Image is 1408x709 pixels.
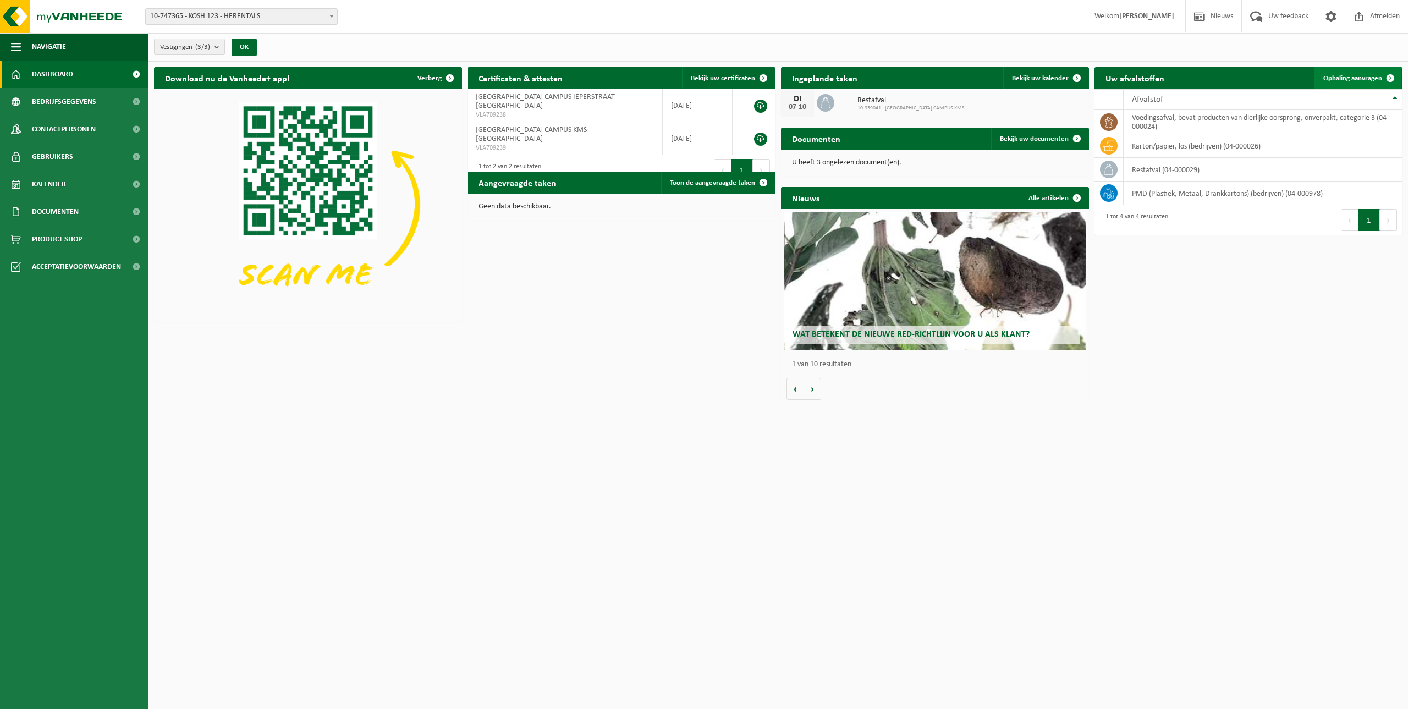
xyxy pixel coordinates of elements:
[468,67,574,89] h2: Certificaten & attesten
[32,171,66,198] span: Kalender
[468,172,567,193] h2: Aangevraagde taken
[1003,67,1088,89] a: Bekijk uw kalender
[663,89,733,122] td: [DATE]
[1119,12,1174,20] strong: [PERSON_NAME]
[753,159,770,181] button: Next
[476,111,654,119] span: VLA709238
[32,143,73,171] span: Gebruikers
[781,187,831,208] h2: Nieuws
[781,67,868,89] h2: Ingeplande taken
[195,43,210,51] count: (3/3)
[32,253,121,281] span: Acceptatievoorwaarden
[1341,209,1358,231] button: Previous
[1124,134,1402,158] td: karton/papier, los (bedrijven) (04-000026)
[1358,209,1380,231] button: 1
[691,75,755,82] span: Bekijk uw certificaten
[792,159,1078,167] p: U heeft 3 ongelezen document(en).
[154,39,225,55] button: Vestigingen(3/3)
[1000,135,1069,142] span: Bekijk uw documenten
[409,67,461,89] button: Verberg
[32,88,96,116] span: Bedrijfsgegevens
[670,179,755,186] span: Toon de aangevraagde taken
[787,103,809,111] div: 07-10
[1124,182,1402,205] td: PMD (Plastiek, Metaal, Drankkartons) (bedrijven) (04-000978)
[1380,209,1397,231] button: Next
[714,159,732,181] button: Previous
[154,67,301,89] h2: Download nu de Vanheede+ app!
[160,39,210,56] span: Vestigingen
[32,33,66,61] span: Navigatie
[154,89,462,320] img: Download de VHEPlus App
[732,159,753,181] button: 1
[1100,208,1168,232] div: 1 tot 4 van 4 resultaten
[32,198,79,226] span: Documenten
[145,8,338,25] span: 10-747365 - KOSH 123 - HERENTALS
[857,105,965,112] span: 10-939041 - [GEOGRAPHIC_DATA] CAMPUS KMS
[1020,187,1088,209] a: Alle artikelen
[1012,75,1069,82] span: Bekijk uw kalender
[476,144,654,152] span: VLA709239
[663,122,733,155] td: [DATE]
[793,330,1030,339] span: Wat betekent de nieuwe RED-richtlijn voor u als klant?
[476,93,619,110] span: [GEOGRAPHIC_DATA] CAMPUS IEPERSTRAAT - [GEOGRAPHIC_DATA]
[682,67,774,89] a: Bekijk uw certificaten
[417,75,442,82] span: Verberg
[473,158,541,182] div: 1 tot 2 van 2 resultaten
[1124,110,1402,134] td: voedingsafval, bevat producten van dierlijke oorsprong, onverpakt, categorie 3 (04-000024)
[146,9,337,24] span: 10-747365 - KOSH 123 - HERENTALS
[1323,75,1382,82] span: Ophaling aanvragen
[1124,158,1402,182] td: restafval (04-000029)
[32,226,82,253] span: Product Shop
[479,203,765,211] p: Geen data beschikbaar.
[787,378,804,400] button: Vorige
[1094,67,1175,89] h2: Uw afvalstoffen
[792,361,1083,369] p: 1 van 10 resultaten
[784,212,1086,350] a: Wat betekent de nieuwe RED-richtlijn voor u als klant?
[661,172,774,194] a: Toon de aangevraagde taken
[476,126,591,143] span: [GEOGRAPHIC_DATA] CAMPUS KMS - [GEOGRAPHIC_DATA]
[232,39,257,56] button: OK
[787,95,809,103] div: DI
[804,378,821,400] button: Volgende
[991,128,1088,150] a: Bekijk uw documenten
[857,96,965,105] span: Restafval
[32,116,96,143] span: Contactpersonen
[1314,67,1401,89] a: Ophaling aanvragen
[32,61,73,88] span: Dashboard
[1132,95,1163,104] span: Afvalstof
[781,128,851,149] h2: Documenten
